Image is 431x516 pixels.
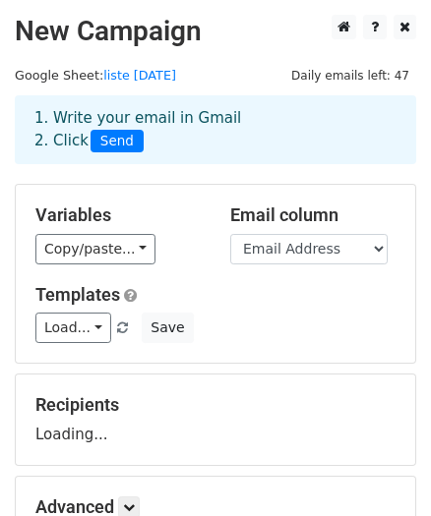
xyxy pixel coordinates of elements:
div: 1. Write your email in Gmail 2. Click [20,107,411,152]
h5: Recipients [35,394,396,416]
a: Daily emails left: 47 [284,68,416,83]
h5: Email column [230,204,396,226]
a: Load... [35,313,111,343]
div: Loading... [35,394,396,445]
span: Send [91,130,144,153]
h2: New Campaign [15,15,416,48]
a: liste [DATE] [103,68,176,83]
button: Save [142,313,193,343]
span: Daily emails left: 47 [284,65,416,86]
a: Copy/paste... [35,234,155,264]
h5: Variables [35,204,201,226]
small: Google Sheet: [15,68,176,83]
a: Templates [35,284,120,305]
